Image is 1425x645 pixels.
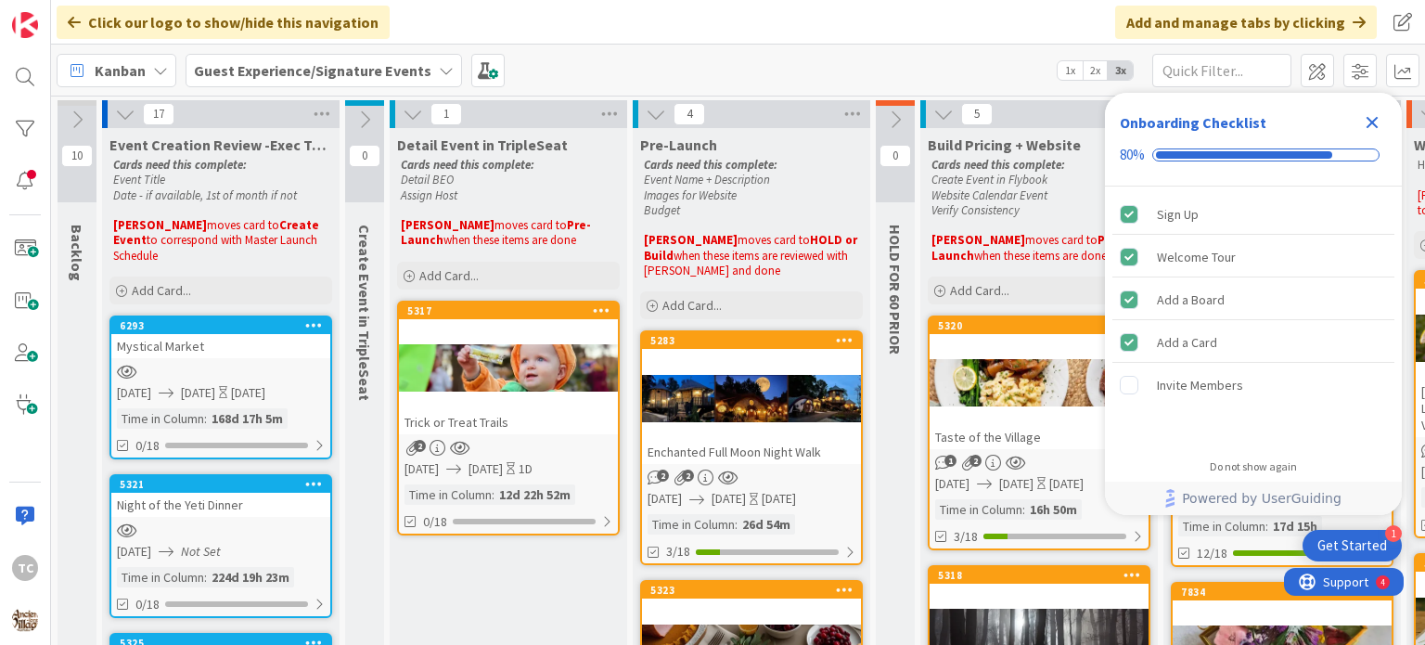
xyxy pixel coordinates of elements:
[944,455,956,467] span: 1
[109,316,332,459] a: 6293Mystical Market[DATE][DATE][DATE]Time in Column:168d 17h 5m0/18
[1114,482,1393,515] a: Powered by UserGuiding
[399,303,618,319] div: 5317
[111,317,330,358] div: 6293Mystical Market
[1120,147,1145,163] div: 80%
[930,317,1149,334] div: 5320
[1025,232,1098,248] span: moves card to
[935,499,1022,520] div: Time in Column
[132,282,191,299] span: Add Card...
[1025,499,1082,520] div: 16h 50m
[969,455,982,467] span: 2
[1152,54,1291,87] input: Quick Filter...
[113,172,165,187] em: Event Title
[930,317,1149,449] div: 5320Taste of the Village
[355,225,374,401] span: Create Event in TripleSeat
[404,459,439,479] span: [DATE]
[644,187,737,203] em: Images for Website
[931,202,1020,218] em: Verify Consistency
[113,157,247,173] em: Cards need this complete:
[397,301,620,535] a: 5317Trick or Treat Trails[DATE][DATE]1DTime in Column:12d 22h 52m0/18
[1120,111,1266,134] div: Onboarding Checklist
[644,202,680,218] em: Budget
[642,440,861,464] div: Enchanted Full Moon Night Walk
[12,607,38,633] img: avatar
[1210,459,1297,474] div: Do not show again
[95,59,146,82] span: Kanban
[648,514,735,535] div: Time in Column
[935,474,969,494] span: [DATE]
[120,478,330,491] div: 5321
[642,332,861,464] div: 5283Enchanted Full Moon Night Walk
[181,543,221,560] i: Not Set
[931,172,1047,187] em: Create Event in Flybook
[204,408,207,429] span: :
[135,595,160,614] span: 0/18
[414,440,426,452] span: 2
[207,408,288,429] div: 168d 17h 5m
[1178,516,1265,536] div: Time in Column
[1181,586,1392,599] div: 7834
[1265,516,1268,536] span: :
[401,217,494,233] strong: [PERSON_NAME]
[1303,530,1402,561] div: Open Get Started checklist, remaining modules: 1
[57,6,390,39] div: Click our logo to show/hide this navigation
[113,217,207,233] strong: [PERSON_NAME]
[648,489,682,509] span: [DATE]
[1182,487,1342,510] span: Powered by UserGuiding
[762,489,796,509] div: [DATE]
[662,297,722,314] span: Add Card...
[930,425,1149,449] div: Taste of the Village
[642,582,861,599] div: 5323
[644,248,851,278] span: when these items are reviewed with [PERSON_NAME] and done
[469,459,503,479] span: [DATE]
[120,319,330,332] div: 6293
[738,514,795,535] div: 26d 54m
[1157,289,1225,311] div: Add a Board
[1357,108,1387,137] div: Close Checklist
[1049,474,1084,494] div: [DATE]
[143,103,174,125] span: 17
[1105,187,1402,447] div: Checklist items
[443,232,576,248] span: when these items are done
[419,267,479,284] span: Add Card...
[519,459,533,479] div: 1D
[111,493,330,517] div: Night of the Yeti Dinner
[930,567,1149,584] div: 5318
[640,135,717,154] span: Pre-Launch
[401,187,457,203] em: Assign Host
[1197,544,1227,563] span: 12/18
[640,330,863,565] a: 5283Enchanted Full Moon Night Walk[DATE][DATE][DATE]Time in Column:26d 54m3/18
[644,172,770,187] em: Event Name + Description
[1108,61,1133,80] span: 3x
[111,317,330,334] div: 6293
[494,484,575,505] div: 12d 22h 52m
[404,484,492,505] div: Time in Column
[96,7,101,22] div: 4
[644,232,738,248] strong: [PERSON_NAME]
[109,135,332,154] span: Event Creation Review -Exec Team
[928,135,1081,154] span: Build Pricing + Website
[1112,194,1394,235] div: Sign Up is complete.
[738,232,810,248] span: moves card to
[1058,61,1083,80] span: 1x
[931,232,1025,248] strong: [PERSON_NAME]
[1022,499,1025,520] span: :
[399,410,618,434] div: Trick or Treat Trails
[938,319,1149,332] div: 5320
[1317,536,1387,555] div: Get Started
[931,157,1065,173] em: Cards need this complete:
[231,383,265,403] div: [DATE]
[1112,237,1394,277] div: Welcome Tour is complete.
[1157,246,1236,268] div: Welcome Tour
[650,334,861,347] div: 5283
[117,542,151,561] span: [DATE]
[642,332,861,349] div: 5283
[401,217,591,248] strong: Pre-Launch
[674,103,705,125] span: 4
[397,135,568,154] span: Detail Event in TripleSeat
[1157,331,1217,354] div: Add a Card
[1385,525,1402,542] div: 1
[349,145,380,167] span: 0
[1105,93,1402,515] div: Checklist Container
[117,383,151,403] span: [DATE]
